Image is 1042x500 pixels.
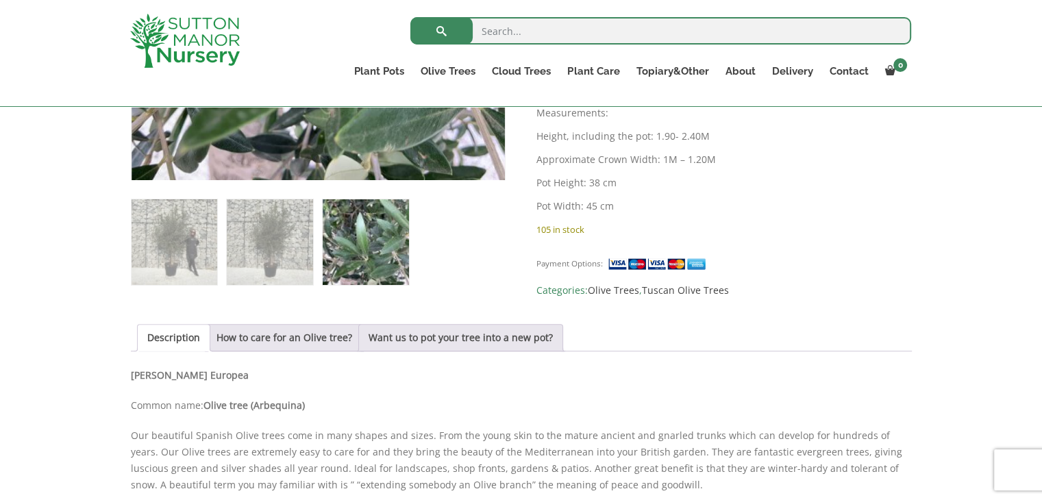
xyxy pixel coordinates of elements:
a: Olive Trees [412,62,484,81]
small: Payment Options: [536,258,603,268]
p: Measurements: [536,105,911,121]
p: Pot Height: 38 cm [536,175,911,191]
p: Approximate Crown Width: 1M – 1.20M [536,151,911,168]
a: Plant Care [559,62,628,81]
input: Search... [410,17,911,45]
p: Common name: [131,397,912,414]
a: Delivery [763,62,821,81]
img: Tuscan Olive Tree XXL 1.90 - 2.40 - Image 3 [323,199,408,285]
a: Tuscan Olive Trees [642,284,729,297]
p: Pot Width: 45 cm [536,198,911,214]
span: Categories: , [536,282,911,299]
a: Contact [821,62,876,81]
a: Want us to pot your tree into a new pot? [369,325,553,351]
span: 0 [893,58,907,72]
a: About [717,62,763,81]
p: Height, including the pot: 1.90- 2.40M [536,128,911,145]
a: Topiary&Other [628,62,717,81]
p: 105 in stock [536,221,911,238]
img: logo [130,14,240,68]
img: Tuscan Olive Tree XXL 1.90 - 2.40 - Image 2 [227,199,312,285]
p: Our beautiful Spanish Olive trees come in many shapes and sizes. From the young skin to the matur... [131,427,912,493]
img: Tuscan Olive Tree XXL 1.90 - 2.40 [132,199,217,285]
a: Olive Trees [588,284,639,297]
a: Plant Pots [346,62,412,81]
a: How to care for an Olive tree? [216,325,352,351]
b: Olive tree (Arbequina) [203,399,305,412]
a: Cloud Trees [484,62,559,81]
img: payment supported [608,257,710,271]
a: Description [147,325,200,351]
b: [PERSON_NAME] Europea [131,368,249,382]
a: 0 [876,62,911,81]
